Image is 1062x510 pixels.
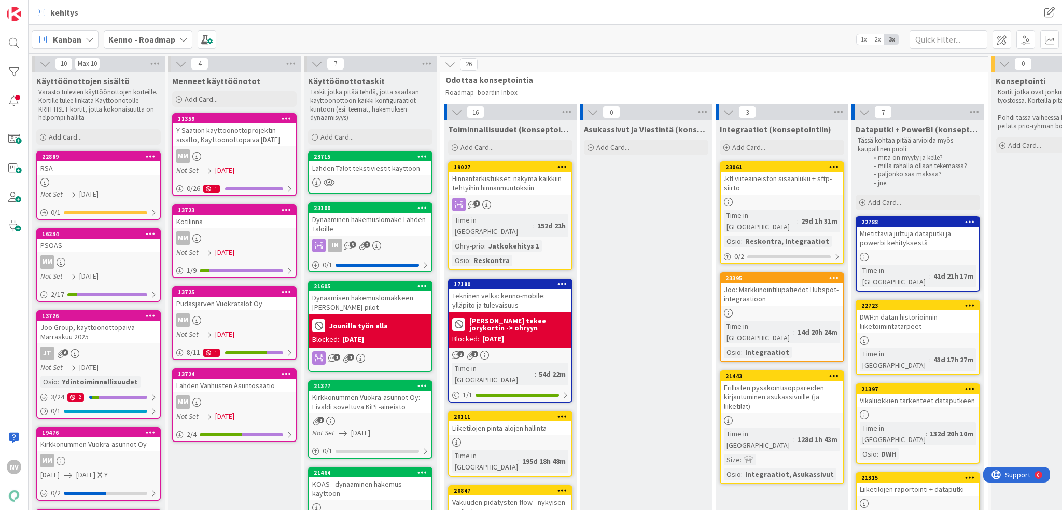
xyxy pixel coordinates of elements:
span: 26 [460,58,478,71]
div: Blocked: [452,334,479,344]
span: : [533,220,535,231]
span: Toiminnallisuudet (konseptointiin) [448,124,572,134]
span: : [741,236,743,247]
span: : [793,326,795,338]
div: 21605 [309,282,431,291]
div: 23061 [721,162,843,172]
div: MM [40,255,54,269]
div: 21443Erillisten pysäköintisoppareiden kirjautuminen asukassivuille (ja liiketilat) [721,371,843,413]
span: 3x [885,34,899,45]
div: 23715Lahden Talot tekstiviestit käyttöön [309,152,431,175]
div: 19476 [42,429,160,436]
div: .ktl viiteaineiston sisäänluku + sftp-siirto [721,172,843,195]
div: 21377 [314,382,431,390]
div: 132d 20h 10m [927,428,976,439]
div: Kirkkonummen Vuokra-asunnot Oy [37,437,160,451]
div: 13724 [173,369,296,379]
div: Time in [GEOGRAPHIC_DATA] [452,450,518,473]
div: 16234 [37,229,160,239]
div: Hinnantarkistukset: näkymä kaikkiin tehtyihin hinnanmuutoksiin [449,172,571,195]
div: Time in [GEOGRAPHIC_DATA] [724,428,793,451]
span: Add Card... [460,143,494,152]
div: 11359Y-Säätiön käyttöönottoprojektin sisältö, Käyttöönottopäivä [DATE] [173,114,296,146]
div: Osio [452,255,469,266]
span: 1 [473,200,480,207]
div: Size [724,454,740,465]
p: Tässä kohtaa pitää arvioida myös kaupallinen puoli: [858,136,978,154]
span: 2 / 4 [187,429,197,440]
div: 152d 21h [535,220,568,231]
span: Add Card... [596,143,630,152]
div: 21464 [309,468,431,477]
p: Taskit jotka pitää tehdä, jotta saadaan käyttöönottoon kaikki konfiguraatiot kuntoon (esi. teemat... [310,88,430,122]
span: : [518,456,520,467]
div: 2 [67,393,84,402]
div: NV [7,460,21,474]
div: 22788 [857,217,979,227]
div: Y [104,470,108,480]
span: : [797,215,799,227]
div: Liiketilojen raportointi + dataputki [857,483,979,496]
div: Tekninen velka: kenno-mobile: ylläpito ja tulevaisuus [449,289,571,312]
div: MM [173,395,296,409]
span: 3 [350,241,356,248]
span: Konseptointi [996,76,1045,86]
div: 13726Joo Group, käyttöönottopäivä Marraskuu 2025 [37,311,160,343]
div: 0/2 [37,487,160,500]
div: Osio [860,448,877,460]
span: [DATE] [76,470,95,480]
div: Osio [40,376,58,388]
div: Jatkokehitys 1 [486,240,542,252]
span: 1 [471,351,478,357]
div: 22723 [857,301,979,310]
div: 21443 [721,371,843,381]
div: 1/1 [449,389,571,402]
div: 41d 21h 17m [931,270,976,282]
div: MM [173,149,296,163]
div: Vikaluokkien tarkenteet dataputkeen [857,394,979,407]
span: Käyttöönottojen sisältö [36,76,130,86]
span: [DATE] [79,362,99,373]
div: 0/1 [37,206,160,219]
div: 17180Tekninen velka: kenno-mobile: ylläpito ja tulevaisuus [449,280,571,312]
span: [DATE] [215,329,234,340]
img: Visit kanbanzone.com [7,7,21,21]
div: Time in [GEOGRAPHIC_DATA] [452,214,533,237]
span: Menneet käyttöönotot [172,76,260,86]
span: Dataputki + PowerBI (konseptointiin) [856,124,980,134]
div: 16234PSOAS [37,229,160,252]
div: 21443 [725,373,843,380]
div: 22889RSA [37,152,160,175]
b: Kenno - Roadmap [108,34,175,45]
span: 1x [857,34,871,45]
div: 17180 [449,280,571,289]
span: : [929,270,931,282]
span: 16 [467,106,484,118]
div: Time in [GEOGRAPHIC_DATA] [860,348,929,371]
div: 21464 [314,469,431,476]
span: [DATE] [215,247,234,258]
div: MM [37,454,160,467]
div: Blocked: [312,334,339,345]
div: 1 [203,349,220,357]
span: 6 [62,349,68,356]
span: : [535,368,536,380]
div: 20847 [449,486,571,495]
span: [DATE] [79,189,99,200]
i: Not Set [40,271,63,281]
div: 8/111 [173,346,296,359]
div: 13726 [37,311,160,321]
div: Pudasjärven Vuokratalot Oy [173,297,296,310]
div: 21397 [861,385,979,393]
div: 13723 [173,205,296,215]
span: 0 / 1 [323,446,332,457]
div: 20111 [454,413,571,420]
span: 4 [191,58,208,70]
div: 13723 [178,206,296,214]
div: [DATE] [482,334,504,344]
span: 2 / 17 [51,289,64,300]
a: kehitys [32,3,85,22]
span: [DATE] [215,411,234,422]
div: 22723 [861,302,979,309]
div: Liiketilojen pinta-alojen hallinta [449,421,571,435]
